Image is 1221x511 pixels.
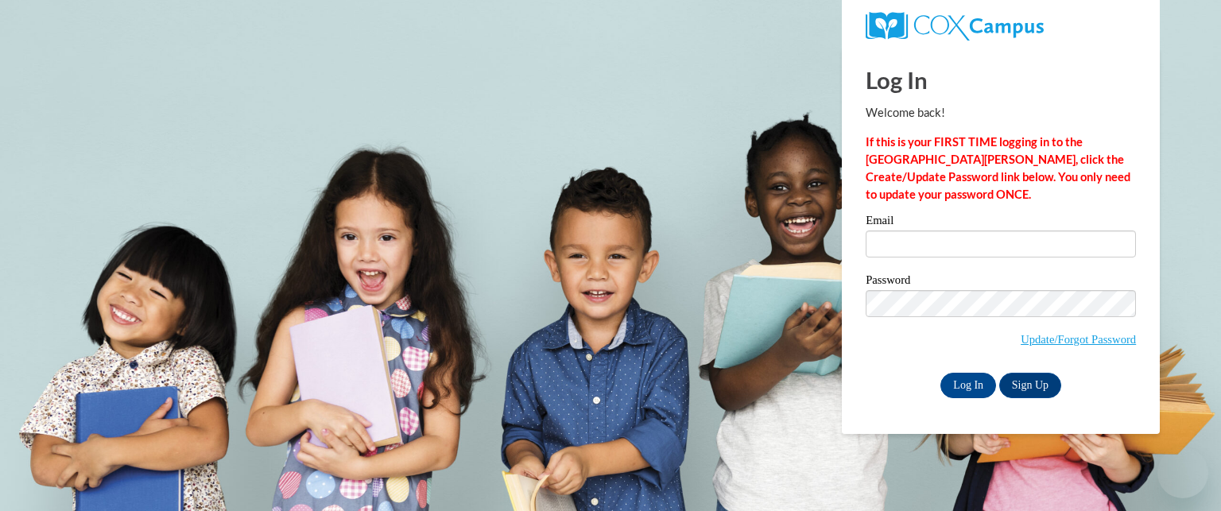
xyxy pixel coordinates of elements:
[999,373,1061,398] a: Sign Up
[866,104,1136,122] p: Welcome back!
[940,373,996,398] input: Log In
[866,135,1130,201] strong: If this is your FIRST TIME logging in to the [GEOGRAPHIC_DATA][PERSON_NAME], click the Create/Upd...
[866,64,1136,96] h1: Log In
[1021,333,1136,346] a: Update/Forgot Password
[1157,447,1208,498] iframe: Button to launch messaging window
[866,274,1136,290] label: Password
[866,12,1136,41] a: COX Campus
[866,215,1136,230] label: Email
[866,12,1044,41] img: COX Campus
